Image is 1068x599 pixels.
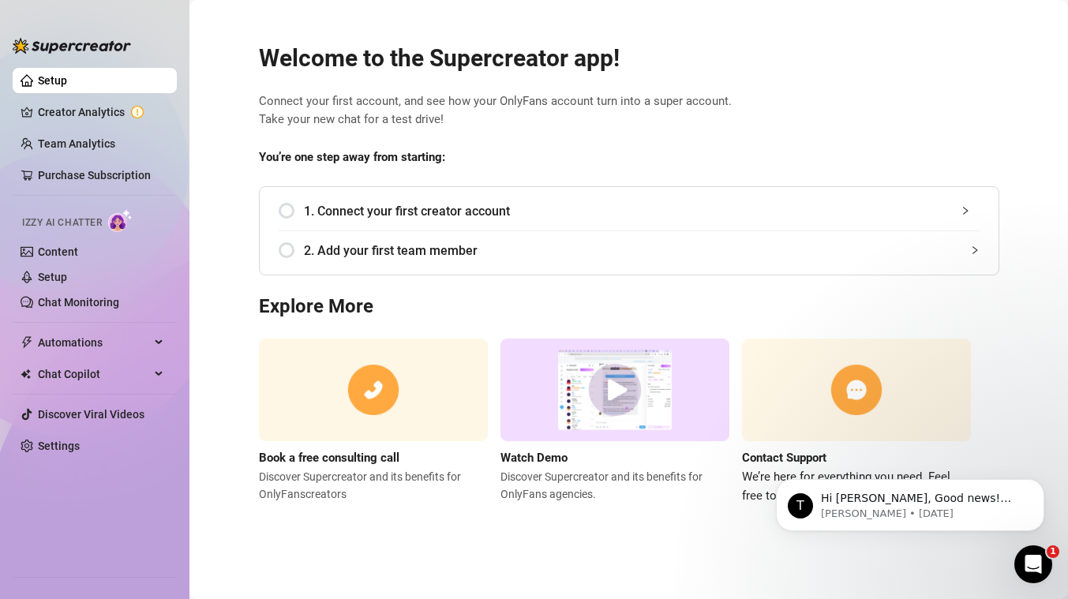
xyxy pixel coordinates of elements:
img: contact support [742,339,971,442]
strong: You’re one step away from starting: [259,150,445,164]
strong: Watch Demo [500,451,568,465]
iframe: Intercom notifications message [752,446,1068,556]
span: collapsed [970,245,980,255]
img: supercreator demo [500,339,729,442]
a: Team Analytics [38,137,115,150]
a: Watch DemoDiscover Supercreator and its benefits for OnlyFans agencies. [500,339,729,505]
div: 1. Connect your first creator account [279,192,980,230]
div: 2. Add your first team member [279,231,980,270]
span: thunderbolt [21,336,33,349]
span: Discover Supercreator and its benefits for OnlyFans creators [259,468,488,503]
span: Izzy AI Chatter [22,215,102,230]
img: Chat Copilot [21,369,31,380]
strong: Contact Support [742,451,826,465]
a: Discover Viral Videos [38,408,144,421]
a: Content [38,245,78,258]
span: 2. Add your first team member [304,241,980,260]
span: Discover Supercreator and its benefits for OnlyFans agencies. [500,468,729,503]
span: Automations [38,330,150,355]
a: Creator Analytics exclamation-circle [38,99,164,125]
a: Chat Monitoring [38,296,119,309]
iframe: Intercom live chat [1014,545,1052,583]
img: AI Chatter [108,209,133,232]
span: Chat Copilot [38,361,150,387]
a: Setup [38,271,67,283]
span: We’re here for everything you need. Feel free to reach out! [742,468,971,505]
h2: Welcome to the Supercreator app! [259,43,999,73]
img: consulting call [259,339,488,442]
span: collapsed [961,206,970,215]
strong: Book a free consulting call [259,451,399,465]
img: logo-BBDzfeDw.svg [13,38,131,54]
a: Settings [38,440,80,452]
span: Connect your first account, and see how your OnlyFans account turn into a super account. Take you... [259,92,999,129]
span: 1. Connect your first creator account [304,201,980,221]
a: Setup [38,74,67,87]
a: Book a free consulting callDiscover Supercreator and its benefits for OnlyFanscreators [259,339,488,505]
h3: Explore More [259,294,999,320]
a: Purchase Subscription [38,163,164,188]
span: 1 [1047,545,1059,558]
